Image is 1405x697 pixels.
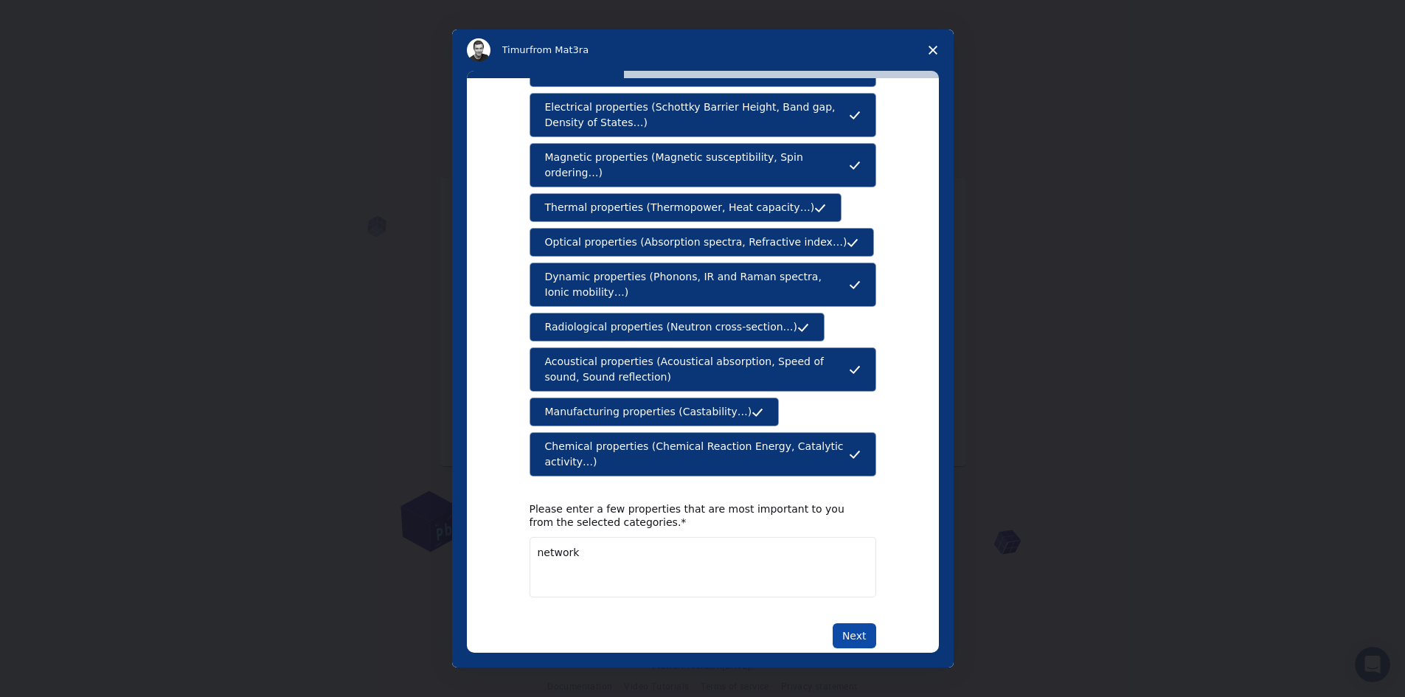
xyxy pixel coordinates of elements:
span: Thermal properties (Thermopower, Heat capacity…) [545,200,815,215]
span: Optical properties (Absorption spectra, Refractive index…) [545,235,847,250]
span: Electrical properties (Schottky Barrier Height, Band gap, Density of States…) [545,100,849,131]
button: Dynamic properties (Phonons, IR and Raman spectra, Ionic mobility…) [530,263,876,307]
span: Magnetic properties (Magnetic susceptibility, Spin ordering…) [545,150,849,181]
textarea: Enter text... [530,537,876,597]
button: Magnetic properties (Magnetic susceptibility, Spin ordering…) [530,143,876,187]
button: Acoustical properties (Acoustical absorption, Speed of sound, Sound reflection) [530,347,876,392]
span: Manufacturing properties (Castability…) [545,404,752,420]
span: Radiological properties (Neutron cross-section…) [545,319,798,335]
span: Close survey [912,30,954,71]
span: Timur [502,44,530,55]
button: Chemical properties (Chemical Reaction Energy, Catalytic activity…) [530,432,876,476]
button: Manufacturing properties (Castability…) [530,398,780,426]
button: Thermal properties (Thermopower, Heat capacity…) [530,193,842,222]
button: Radiological properties (Neutron cross-section…) [530,313,825,341]
span: Support [30,10,83,24]
button: Next [833,623,876,648]
button: Electrical properties (Schottky Barrier Height, Band gap, Density of States…) [530,93,876,137]
span: Dynamic properties (Phonons, IR and Raman spectra, Ionic mobility…) [545,269,849,300]
span: Acoustical properties (Acoustical absorption, Speed of sound, Sound reflection) [545,354,849,385]
div: Please enter a few properties that are most important to you from the selected categories. [530,502,854,529]
img: Profile image for Timur [467,38,490,62]
button: Optical properties (Absorption spectra, Refractive index…) [530,228,875,257]
span: from Mat3ra [530,44,589,55]
span: Chemical properties (Chemical Reaction Energy, Catalytic activity…) [545,439,849,470]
